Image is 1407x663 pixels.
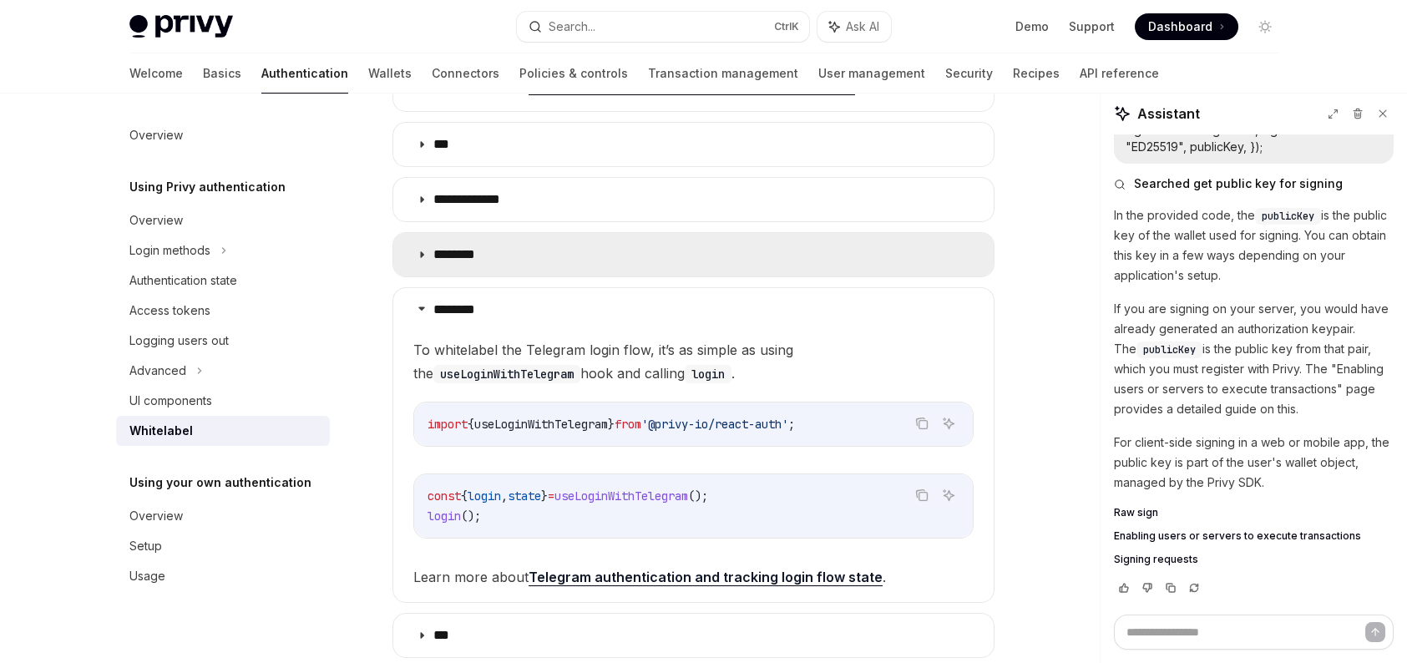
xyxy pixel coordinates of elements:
[1114,299,1394,419] p: If you are signing on your server, you would have already generated an authorization keypair. The...
[519,53,628,94] a: Policies & controls
[774,20,799,33] span: Ctrl K
[468,488,501,504] span: login
[428,488,461,504] span: const
[517,12,809,42] button: Search...CtrlK
[529,78,855,95] a: email authentication and tracking login flow state
[428,509,461,524] span: login
[508,488,541,504] span: state
[1114,529,1394,543] a: Enabling users or servers to execute transactions
[129,391,212,411] div: UI components
[116,386,330,416] a: UI components
[433,365,580,383] code: useLoginWithTelegram
[461,509,481,524] span: ();
[1134,175,1343,192] span: Searched get public key for signing
[129,240,210,261] div: Login methods
[129,53,183,94] a: Welcome
[129,506,183,526] div: Overview
[1135,13,1238,40] a: Dashboard
[428,417,468,432] span: import
[641,417,788,432] span: '@privy-io/react-auth'
[1114,506,1394,519] a: Raw sign
[608,417,615,432] span: }
[413,565,974,589] span: Learn more about .
[554,488,688,504] span: useLoginWithTelegram
[1114,205,1394,286] p: In the provided code, the is the public key of the wallet used for signing. You can obtain this k...
[129,421,193,441] div: Whitelabel
[1114,175,1394,192] button: Searched get public key for signing
[116,205,330,235] a: Overview
[474,417,608,432] span: useLoginWithTelegram
[1252,13,1278,40] button: Toggle dark mode
[203,53,241,94] a: Basics
[461,488,468,504] span: {
[818,53,925,94] a: User management
[129,301,210,321] div: Access tokens
[413,338,974,385] span: To whitelabel the Telegram login flow, it’s as simple as using the hook and calling .
[549,17,595,37] div: Search...
[116,416,330,446] a: Whitelabel
[1114,433,1394,493] p: For client-side signing in a web or mobile app, the public key is part of the user's wallet objec...
[468,417,474,432] span: {
[432,53,499,94] a: Connectors
[129,177,286,197] h5: Using Privy authentication
[129,15,233,38] img: light logo
[129,361,186,381] div: Advanced
[129,125,183,145] div: Overview
[501,488,508,504] span: ,
[846,18,879,35] span: Ask AI
[548,488,554,504] span: =
[368,53,412,94] a: Wallets
[1148,18,1212,35] span: Dashboard
[788,417,795,432] span: ;
[116,531,330,561] a: Setup
[1069,18,1115,35] a: Support
[817,12,891,42] button: Ask AI
[648,53,798,94] a: Transaction management
[129,210,183,230] div: Overview
[945,53,993,94] a: Security
[1015,18,1049,35] a: Demo
[116,501,330,531] a: Overview
[541,488,548,504] span: }
[129,566,165,586] div: Usage
[1365,622,1385,642] button: Send message
[116,561,330,591] a: Usage
[129,331,229,351] div: Logging users out
[1013,53,1060,94] a: Recipes
[688,488,708,504] span: ();
[1137,104,1200,124] span: Assistant
[116,296,330,326] a: Access tokens
[1114,529,1361,543] span: Enabling users or servers to execute transactions
[1114,506,1158,519] span: Raw sign
[116,266,330,296] a: Authentication state
[1143,343,1196,357] span: publicKey
[529,569,883,586] a: Telegram authentication and tracking login flow state
[938,484,959,506] button: Ask AI
[129,473,311,493] h5: Using your own authentication
[1080,53,1159,94] a: API reference
[116,326,330,356] a: Logging users out
[911,412,933,434] button: Copy the contents from the code block
[261,53,348,94] a: Authentication
[129,536,162,556] div: Setup
[938,412,959,434] button: Ask AI
[1114,553,1198,566] span: Signing requests
[615,417,641,432] span: from
[1114,553,1394,566] a: Signing requests
[1262,210,1314,223] span: publicKey
[116,120,330,150] a: Overview
[129,271,237,291] div: Authentication state
[392,287,995,603] details: **** ***To whitelabel the Telegram login flow, it’s as simple as using theuseLoginWithTelegramhoo...
[911,484,933,506] button: Copy the contents from the code block
[685,365,731,383] code: login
